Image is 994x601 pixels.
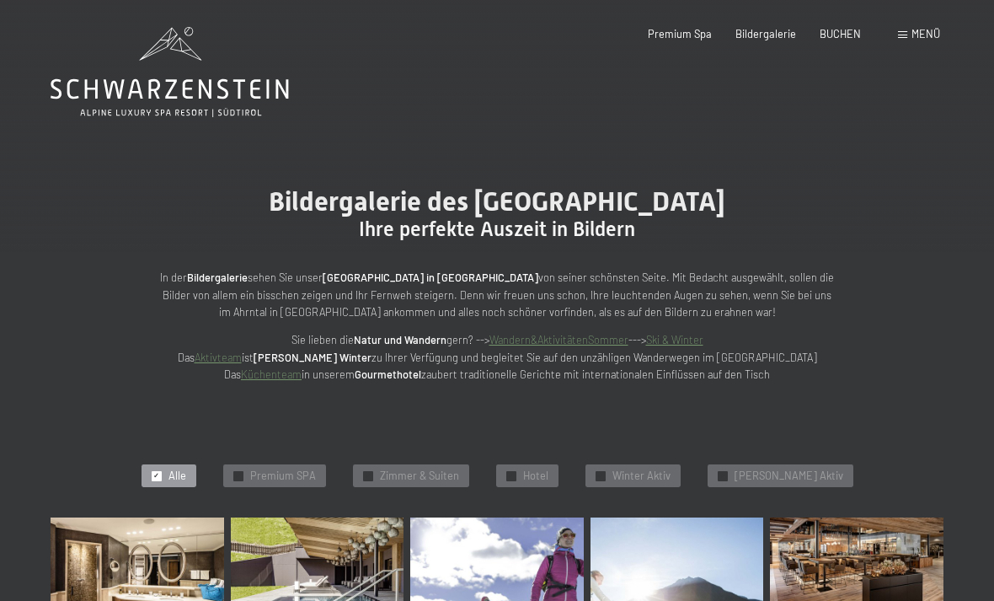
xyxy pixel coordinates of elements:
[646,333,703,346] a: Ski & Winter
[269,185,725,217] span: Bildergalerie des [GEOGRAPHIC_DATA]
[168,469,186,484] span: Alle
[612,469,671,484] span: Winter Aktiv
[380,469,459,484] span: Zimmer & Suiten
[195,351,242,364] a: Aktivteam
[523,469,548,484] span: Hotel
[187,271,248,284] strong: Bildergalerie
[597,471,603,480] span: ✓
[254,351,371,364] strong: [PERSON_NAME] Winter
[160,331,834,383] p: Sie lieben die gern? --> ---> Das ist zu Ihrer Verfügung und begleitet Sie auf den unzähligen Wan...
[235,471,241,480] span: ✓
[153,471,159,480] span: ✓
[735,27,796,40] a: Bildergalerie
[365,471,371,480] span: ✓
[648,27,712,40] a: Premium Spa
[489,333,628,346] a: Wandern&AktivitätenSommer
[354,333,446,346] strong: Natur und Wandern
[250,469,316,484] span: Premium SPA
[359,217,635,241] span: Ihre perfekte Auszeit in Bildern
[323,271,538,284] strong: [GEOGRAPHIC_DATA] in [GEOGRAPHIC_DATA]
[160,269,834,320] p: In der sehen Sie unser von seiner schönsten Seite. Mit Bedacht ausgewählt, sollen die Bilder von ...
[911,27,940,40] span: Menü
[355,368,421,381] strong: Gourmethotel
[820,27,861,40] a: BUCHEN
[508,471,514,480] span: ✓
[719,471,725,480] span: ✓
[735,469,843,484] span: [PERSON_NAME] Aktiv
[241,368,302,381] a: Küchenteam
